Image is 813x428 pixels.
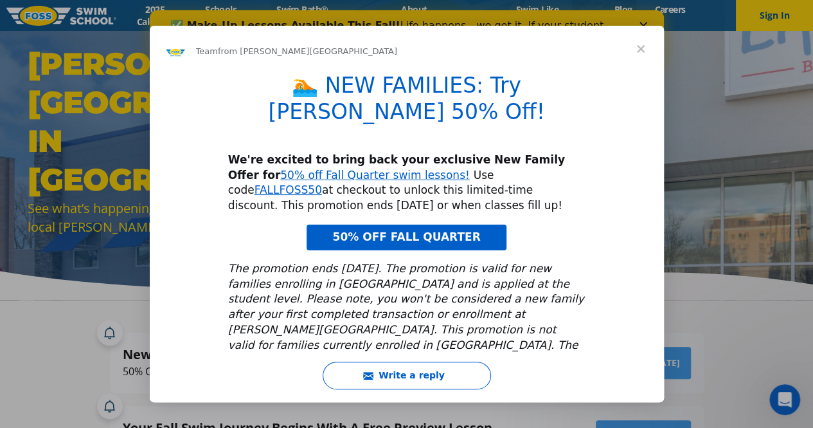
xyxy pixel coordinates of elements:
a: 50% off Fall Quarter swim lessons [280,169,465,181]
h1: 🏊 NEW FAMILIES: Try [PERSON_NAME] 50% Off! [228,73,585,133]
span: Close [618,26,664,72]
div: Use code at checkout to unlock this limited-time discount. This promotion ends [DATE] or when cla... [228,153,585,214]
span: 50% OFF FALL QUARTER [332,230,480,243]
a: ! [465,169,470,181]
b: We're excited to bring back your exclusive New Family Offer for [228,153,565,181]
img: Profile image for Team [165,41,186,62]
button: Write a reply [323,362,491,389]
a: 50% OFF FALL QUARTER [307,225,506,250]
div: Close [490,12,503,19]
a: FALLFOSS50 [255,183,322,196]
i: The promotion ends [DATE]. The promotion is valid for new families enrolling in [GEOGRAPHIC_DATA]... [228,262,584,367]
div: Life happens—we get it. If your student has to miss a lesson this Fall Quarter, you can reschedul... [21,9,473,60]
span: from [PERSON_NAME][GEOGRAPHIC_DATA] [218,46,397,56]
span: Team [196,46,218,56]
b: ✅ Make-Up Lessons Available This Fall! [21,9,251,21]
